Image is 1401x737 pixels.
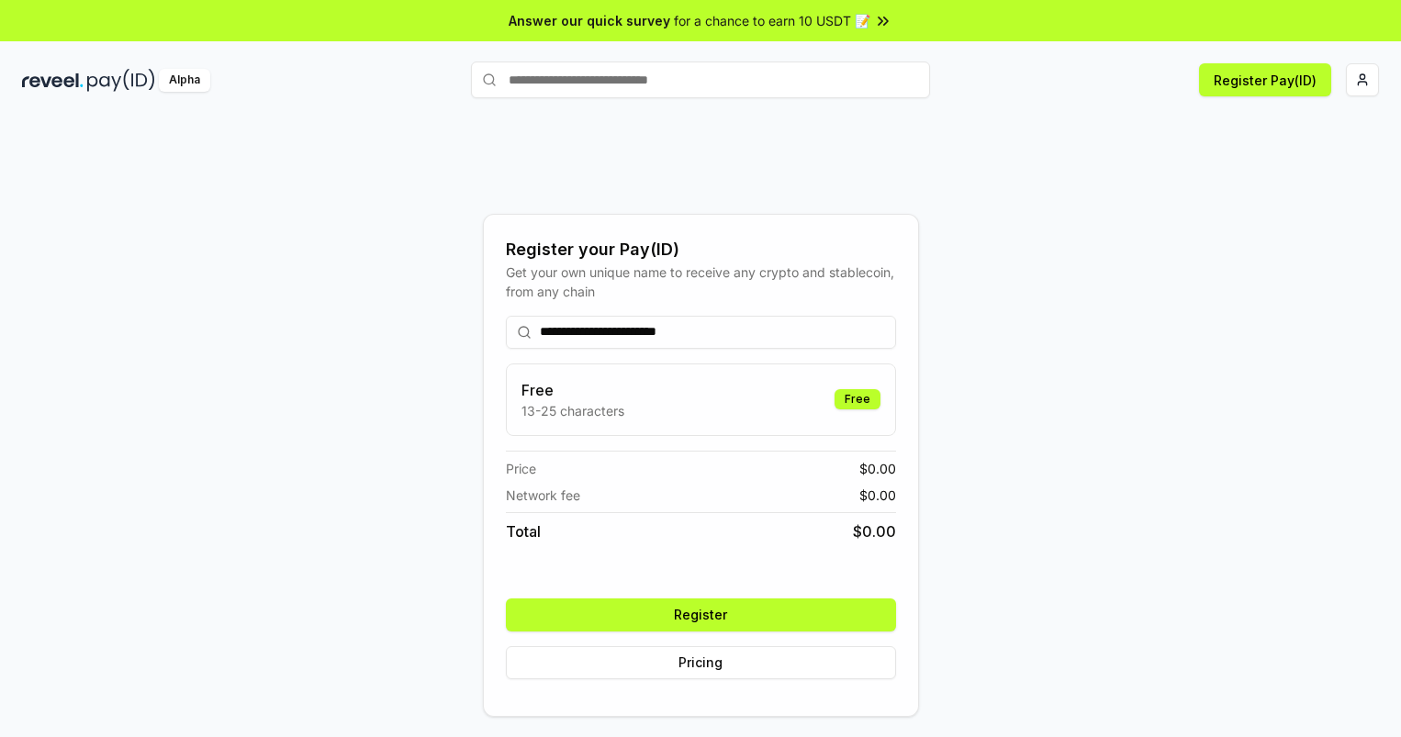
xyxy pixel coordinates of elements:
[87,69,155,92] img: pay_id
[853,520,896,542] span: $ 0.00
[506,646,896,679] button: Pricing
[674,11,870,30] span: for a chance to earn 10 USDT 📝
[835,389,880,409] div: Free
[506,486,580,505] span: Network fee
[859,486,896,505] span: $ 0.00
[506,459,536,478] span: Price
[521,401,624,420] p: 13-25 characters
[506,262,896,301] div: Get your own unique name to receive any crypto and stablecoin, from any chain
[22,69,84,92] img: reveel_dark
[521,379,624,401] h3: Free
[859,459,896,478] span: $ 0.00
[506,598,896,631] button: Register
[509,11,670,30] span: Answer our quick survey
[159,69,210,92] div: Alpha
[506,237,896,262] div: Register your Pay(ID)
[506,520,541,542] span: Total
[1199,63,1331,96] button: Register Pay(ID)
